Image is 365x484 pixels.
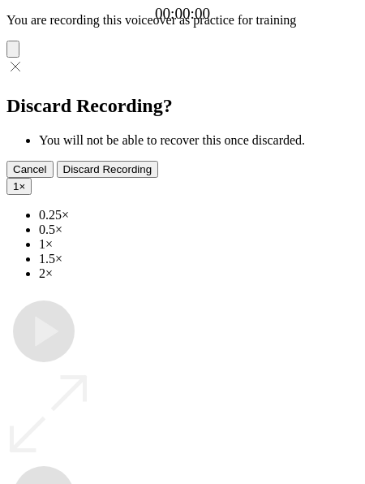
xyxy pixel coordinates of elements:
li: 1.5× [39,252,359,266]
li: 1× [39,237,359,252]
h2: Discard Recording? [6,95,359,117]
li: 0.5× [39,223,359,237]
li: You will not be able to recover this once discarded. [39,133,359,148]
p: You are recording this voiceover as practice for training [6,13,359,28]
button: Cancel [6,161,54,178]
li: 0.25× [39,208,359,223]
span: 1 [13,180,19,192]
button: 1× [6,178,32,195]
a: 00:00:00 [155,5,210,23]
li: 2× [39,266,359,281]
button: Discard Recording [57,161,159,178]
